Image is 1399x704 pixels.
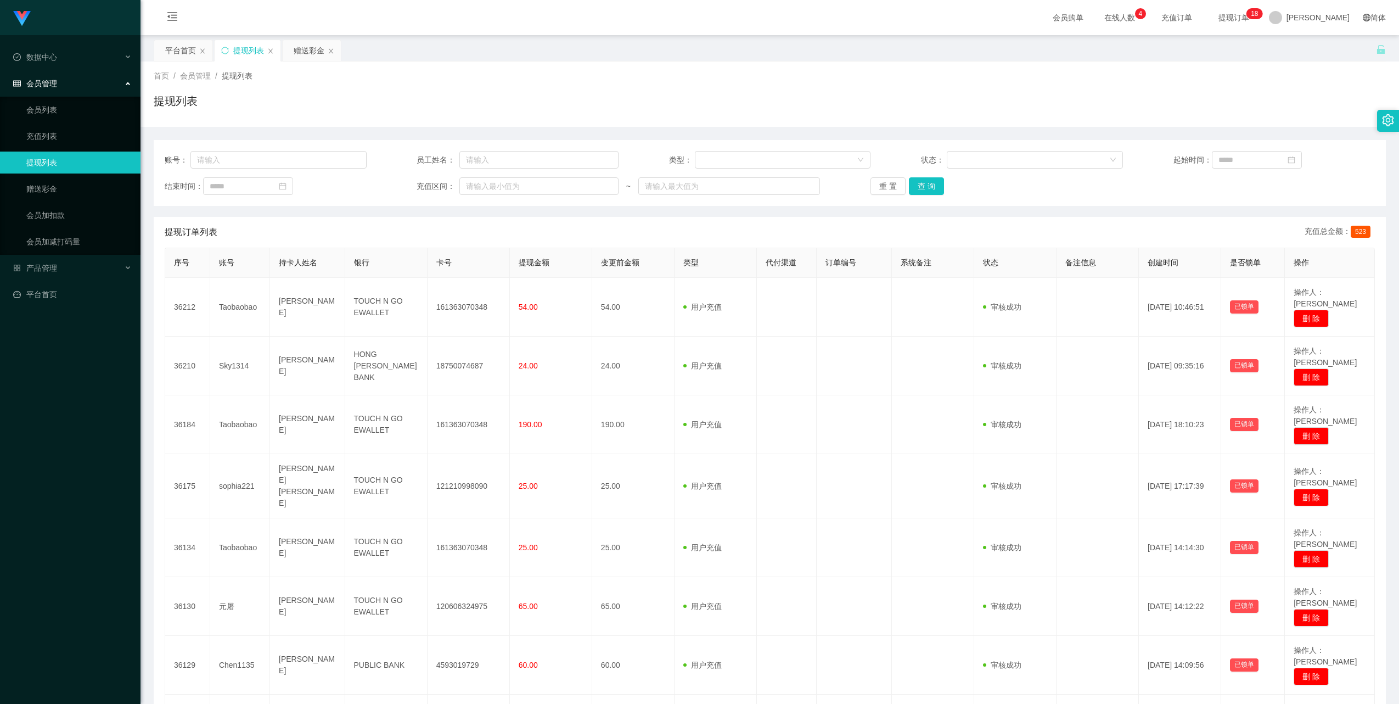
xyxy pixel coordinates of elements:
[601,258,639,267] span: 变更前金额
[345,278,428,337] td: TOUCH N GO EWALLET
[519,361,538,370] span: 24.00
[345,577,428,636] td: TOUCH N GO EWALLET
[13,79,57,88] span: 会员管理
[1294,550,1329,568] button: 删 除
[210,636,270,695] td: Chen1135
[165,577,210,636] td: 36130
[233,40,264,61] div: 提现列表
[221,47,229,54] i: 图标: sync
[459,151,619,169] input: 请输入
[1294,368,1329,386] button: 删 除
[619,181,638,192] span: ~
[180,71,211,80] span: 会员管理
[983,661,1021,669] span: 审核成功
[165,337,210,395] td: 36210
[13,11,31,26] img: logo.9652507e.png
[983,420,1021,429] span: 审核成功
[592,577,675,636] td: 65.00
[173,71,176,80] span: /
[165,636,210,695] td: 36129
[683,482,722,490] span: 用户充值
[592,278,675,337] td: 54.00
[1382,114,1394,126] i: 图标: setting
[199,48,206,54] i: 图标: close
[1139,337,1221,395] td: [DATE] 09:35:16
[1294,587,1357,607] span: 操作人：[PERSON_NAME]
[26,152,132,174] a: 提现列表
[294,40,324,61] div: 赠送彩金
[825,258,856,267] span: 订单编号
[1246,8,1262,19] sup: 18
[592,636,675,695] td: 60.00
[215,71,217,80] span: /
[592,337,675,395] td: 24.00
[345,454,428,518] td: TOUCH N GO EWALLET
[1294,347,1357,367] span: 操作人：[PERSON_NAME]
[428,518,510,577] td: 161363070348
[26,204,132,226] a: 会员加扣款
[13,264,57,272] span: 产品管理
[13,53,21,61] i: 图标: check-circle-o
[459,177,619,195] input: 请输入最小值为
[766,258,796,267] span: 代付渠道
[683,303,722,311] span: 用户充值
[165,278,210,337] td: 36212
[592,518,675,577] td: 25.00
[519,543,538,552] span: 25.00
[26,231,132,253] a: 会员加减打码量
[13,283,132,305] a: 图标: dashboard平台首页
[1110,157,1116,164] i: 图标: down
[1139,278,1221,337] td: [DATE] 10:46:51
[345,395,428,454] td: TOUCH N GO EWALLET
[1230,258,1261,267] span: 是否锁单
[1139,454,1221,518] td: [DATE] 17:17:39
[1294,609,1329,627] button: 删 除
[1294,288,1357,308] span: 操作人：[PERSON_NAME]
[519,661,538,669] span: 60.00
[270,577,345,636] td: [PERSON_NAME]
[519,303,538,311] span: 54.00
[1294,467,1357,487] span: 操作人：[PERSON_NAME]
[669,154,695,166] span: 类型：
[13,53,57,62] span: 数据中心
[270,636,345,695] td: [PERSON_NAME]
[210,518,270,577] td: Taobaobao
[174,258,189,267] span: 序号
[1255,8,1258,19] p: 8
[428,337,510,395] td: 18750074687
[1139,395,1221,454] td: [DATE] 18:10:23
[683,420,722,429] span: 用户充值
[26,178,132,200] a: 赠送彩金
[1351,226,1370,238] span: 523
[921,154,947,166] span: 状态：
[683,602,722,611] span: 用户充值
[519,482,538,490] span: 25.00
[1139,636,1221,695] td: [DATE] 14:09:56
[1294,646,1357,666] span: 操作人：[PERSON_NAME]
[26,125,132,147] a: 充值列表
[345,337,428,395] td: HONG [PERSON_NAME] BANK
[154,1,191,36] i: 图标: menu-fold
[210,278,270,337] td: Taobaobao
[1173,154,1212,166] span: 起始时间：
[983,482,1021,490] span: 审核成功
[901,258,931,267] span: 系统备注
[519,602,538,611] span: 65.00
[1099,14,1140,21] span: 在线人数
[154,93,198,109] h1: 提现列表
[909,177,944,195] button: 查 询
[165,395,210,454] td: 36184
[1294,528,1357,549] span: 操作人：[PERSON_NAME]
[1363,14,1370,21] i: 图标: global
[1288,156,1295,164] i: 图标: calendar
[1294,405,1357,426] span: 操作人：[PERSON_NAME]
[165,181,203,192] span: 结束时间：
[592,395,675,454] td: 190.00
[592,454,675,518] td: 25.00
[1230,600,1258,613] button: 已锁单
[638,177,821,195] input: 请输入最大值为
[1213,14,1255,21] span: 提现订单
[1230,359,1258,372] button: 已锁单
[428,395,510,454] td: 161363070348
[222,71,252,80] span: 提现列表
